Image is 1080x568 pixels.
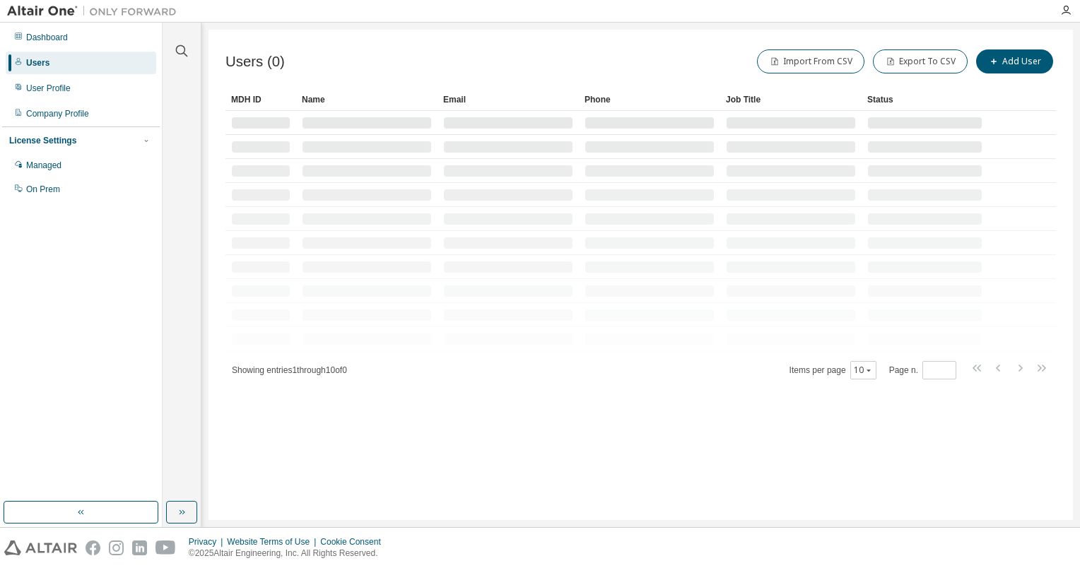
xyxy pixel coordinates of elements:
img: altair_logo.svg [4,540,77,555]
div: Phone [585,88,715,111]
div: Email [443,88,573,111]
button: Export To CSV [873,49,968,73]
div: Cookie Consent [320,536,389,548]
div: Dashboard [26,32,68,43]
p: © 2025 Altair Engineering, Inc. All Rights Reserved. [189,548,389,560]
div: Managed [26,160,61,171]
div: Job Title [726,88,856,111]
button: Import From CSV [757,49,864,73]
div: Company Profile [26,108,89,119]
span: Users (0) [225,54,285,70]
span: Items per page [790,361,876,379]
div: Privacy [189,536,227,548]
img: youtube.svg [155,540,176,555]
span: Showing entries 1 through 10 of 0 [232,365,347,375]
div: MDH ID [231,88,290,111]
div: Status [867,88,982,111]
button: Add User [976,49,1053,73]
div: Name [302,88,432,111]
img: instagram.svg [109,540,124,555]
button: 10 [854,365,873,376]
img: linkedin.svg [132,540,147,555]
span: Page n. [889,361,956,379]
div: Users [26,57,49,69]
img: Altair One [7,4,184,18]
div: License Settings [9,135,76,146]
div: Website Terms of Use [227,536,320,548]
div: On Prem [26,184,60,195]
img: facebook.svg [86,540,100,555]
div: User Profile [26,83,71,94]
